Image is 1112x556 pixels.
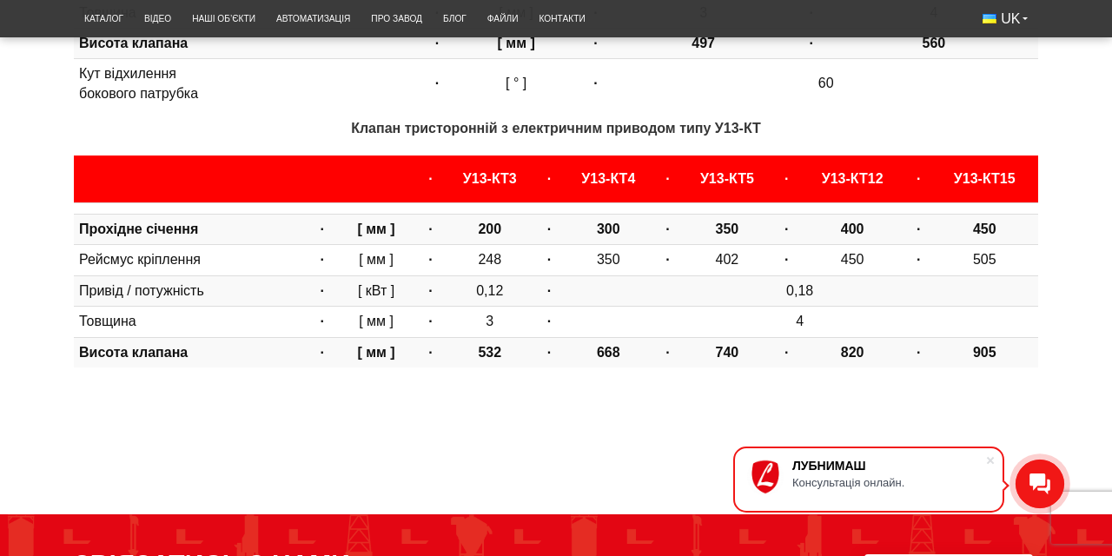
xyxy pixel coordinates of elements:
[784,171,788,186] strong: ·
[922,36,945,50] b: 560
[182,4,266,33] a: Наші об’єкти
[79,36,188,50] b: Висота клапана
[561,307,1038,337] td: 4
[74,59,419,109] td: Кут відхилення бокового патрубка
[433,4,477,33] a: Блог
[665,171,669,186] strong: ·
[917,222,920,236] strong: ·
[79,222,198,236] b: Прохідне січення
[477,4,529,33] a: Файли
[74,4,134,33] a: Каталог
[334,275,418,306] td: [ кВт ]
[320,222,323,236] strong: ·
[1001,10,1020,29] span: UK
[428,171,432,186] strong: ·
[320,252,323,267] strong: ·
[320,283,323,298] strong: ·
[528,4,595,33] a: Контакти
[680,245,774,275] td: 402
[973,345,996,360] b: 905
[973,222,996,236] b: 450
[593,76,597,90] strong: ·
[357,222,394,236] b: [ мм ]
[428,283,432,298] strong: ·
[443,275,537,306] td: 0,12
[917,345,920,360] strong: ·
[320,345,323,360] strong: ·
[547,314,551,328] strong: ·
[547,345,551,360] strong: ·
[320,314,323,328] strong: ·
[547,283,551,298] strong: ·
[784,222,788,236] strong: ·
[435,76,439,90] strong: ·
[428,252,432,267] strong: ·
[581,171,635,186] b: У13-КТ4
[716,222,739,236] b: 350
[351,121,761,136] strong: Клапан тристоронній з електричним приводом типу У13-КТ
[455,59,578,109] td: [ ° ]
[665,345,669,360] strong: ·
[547,171,551,186] strong: ·
[435,36,439,50] strong: ·
[561,245,655,275] td: 350
[443,307,537,337] td: 3
[822,171,884,186] b: У13-КТ12
[266,4,361,33] a: Автоматизація
[74,245,309,275] td: Рейсмус кріплення
[428,222,432,236] strong: ·
[593,36,597,50] strong: ·
[841,345,864,360] b: 820
[972,4,1038,34] button: UK
[841,222,864,236] b: 400
[334,307,418,337] td: [ мм ]
[792,459,985,473] div: ЛУБНИМАШ
[597,345,620,360] b: 668
[443,245,537,275] td: 248
[983,14,996,23] img: Українська
[478,222,501,236] b: 200
[74,275,309,306] td: Привід / потужність
[613,59,1038,109] td: 60
[134,4,182,33] a: Відео
[357,345,394,360] b: [ мм ]
[74,307,309,337] td: Товщина
[79,345,188,360] b: Висота клапана
[784,345,788,360] strong: ·
[665,222,669,236] strong: ·
[428,345,432,360] strong: ·
[784,252,788,267] strong: ·
[361,4,433,33] a: Про завод
[665,252,669,267] strong: ·
[547,222,551,236] strong: ·
[716,345,739,360] b: 740
[498,36,535,50] b: [ мм ]
[692,36,715,50] b: 497
[917,252,920,267] strong: ·
[597,222,620,236] b: 300
[334,245,418,275] td: [ мм ]
[700,171,754,186] b: У13-КТ5
[547,252,551,267] strong: ·
[478,345,501,360] b: 532
[463,171,517,186] b: У13-КТ3
[798,245,905,275] td: 450
[917,171,920,186] strong: ·
[792,476,985,489] div: Консультація онлайн.
[428,314,432,328] strong: ·
[561,275,1038,306] td: 0,18
[809,36,812,50] strong: ·
[954,171,1016,186] b: У13-КТ15
[931,245,1039,275] td: 505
